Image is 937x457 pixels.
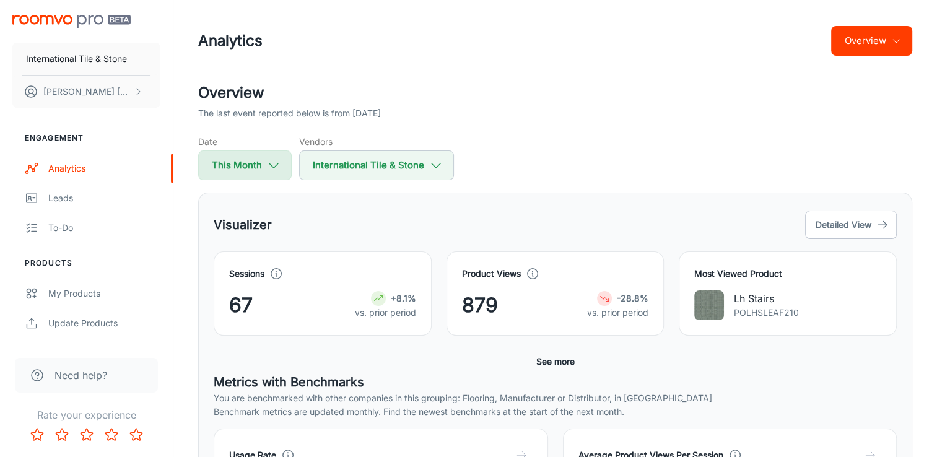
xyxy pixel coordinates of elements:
button: International Tile & Stone [12,43,160,75]
div: Analytics [48,162,160,175]
p: International Tile & Stone [26,52,127,66]
span: 879 [462,290,498,320]
button: Overview [831,26,912,56]
img: Lh Stairs [694,290,724,320]
button: This Month [198,150,292,180]
button: Rate 2 star [50,422,74,447]
h4: Most Viewed Product [694,267,881,281]
p: Benchmark metrics are updated monthly. Find the newest benchmarks at the start of the next month. [214,405,897,419]
h4: Product Views [462,267,521,281]
p: POLHSLEAF210 [734,306,799,320]
span: 67 [229,290,253,320]
img: Roomvo PRO Beta [12,15,131,28]
h5: Date [198,135,292,148]
p: vs. prior period [355,306,416,320]
h5: Visualizer [214,215,272,234]
p: Lh Stairs [734,291,799,306]
h1: Analytics [198,30,263,52]
button: Rate 4 star [99,422,124,447]
div: To-do [48,221,160,235]
button: International Tile & Stone [299,150,454,180]
strong: -28.8% [617,293,648,303]
button: Rate 1 star [25,422,50,447]
div: Update Products [48,316,160,330]
h5: Vendors [299,135,454,148]
h5: Metrics with Benchmarks [214,373,897,391]
button: Rate 3 star [74,422,99,447]
button: Detailed View [805,211,897,239]
p: [PERSON_NAME] [PERSON_NAME] [43,85,131,98]
button: Rate 5 star [124,422,149,447]
span: Need help? [54,368,107,383]
p: vs. prior period [587,306,648,320]
p: The last event reported below is from [DATE] [198,107,381,120]
div: Leads [48,191,160,205]
strong: +8.1% [391,293,416,303]
button: [PERSON_NAME] [PERSON_NAME] [12,76,160,108]
p: Rate your experience [10,407,163,422]
h2: Overview [198,82,912,104]
div: My Products [48,287,160,300]
p: You are benchmarked with other companies in this grouping: Flooring, Manufacturer or Distributor,... [214,391,897,405]
h4: Sessions [229,267,264,281]
button: See more [531,350,580,373]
